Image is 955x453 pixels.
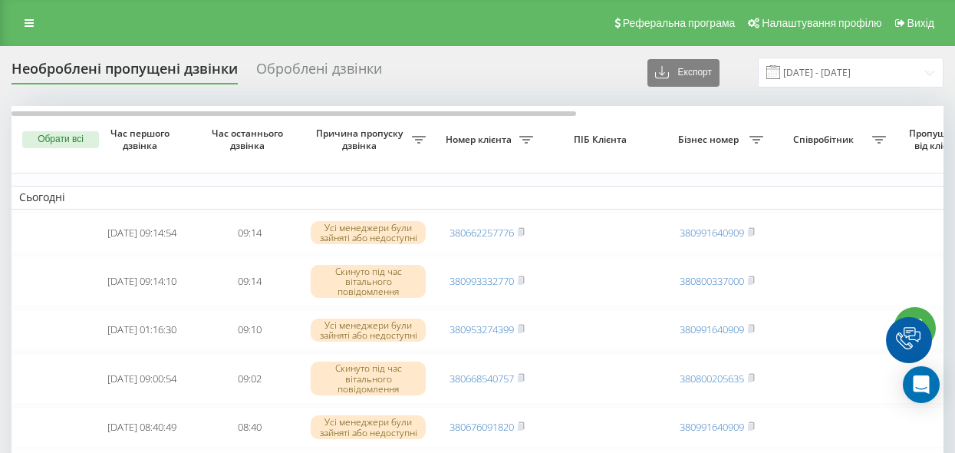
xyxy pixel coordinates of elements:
[256,61,382,84] div: Оброблені дзвінки
[196,309,303,350] td: 09:10
[450,372,514,385] a: 380668540757
[196,407,303,448] td: 08:40
[680,226,744,240] a: 380991640909
[554,134,650,146] span: ПІБ Клієнта
[680,322,744,336] a: 380991640909
[311,362,426,395] div: Скинуто під час вітального повідомлення
[208,127,291,151] span: Час останнього дзвінка
[311,127,412,151] span: Причина пропуску дзвінка
[196,213,303,253] td: 09:14
[88,256,196,306] td: [DATE] 09:14:10
[671,134,749,146] span: Бізнес номер
[100,127,183,151] span: Час першого дзвінка
[88,309,196,350] td: [DATE] 01:16:30
[680,420,744,434] a: 380991640909
[311,415,426,438] div: Усі менеджери були зайняті або недоступні
[196,256,303,306] td: 09:14
[311,265,426,299] div: Скинуто під час вітального повідомлення
[450,226,514,240] a: 380662257776
[88,353,196,404] td: [DATE] 09:00:54
[680,274,744,288] a: 380800337000
[450,420,514,434] a: 380676091820
[88,213,196,253] td: [DATE] 09:14:54
[623,17,736,29] span: Реферальна програма
[450,322,514,336] a: 380953274399
[779,134,872,146] span: Співробітник
[441,134,519,146] span: Номер клієнта
[12,61,238,84] div: Необроблені пропущені дзвінки
[22,131,99,148] button: Обрати всі
[762,17,881,29] span: Налаштування профілю
[311,319,426,342] div: Усі менеджери були зайняті або недоступні
[907,17,934,29] span: Вихід
[450,274,514,288] a: 380993332770
[903,366,940,403] div: Open Intercom Messenger
[647,59,720,87] button: Експорт
[88,407,196,448] td: [DATE] 08:40:49
[196,353,303,404] td: 09:02
[311,221,426,244] div: Усі менеджери були зайняті або недоступні
[680,372,744,385] a: 380800205635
